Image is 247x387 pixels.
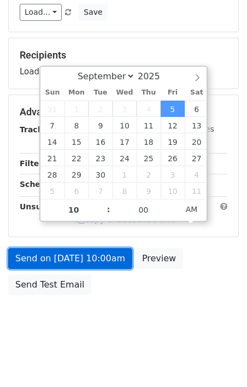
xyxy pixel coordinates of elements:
a: Send on [DATE] 10:00am [8,248,132,269]
strong: Filters [20,159,48,168]
span: September 11, 2025 [137,117,161,133]
span: September 5, 2025 [161,101,185,117]
span: Sat [185,89,209,96]
span: September 18, 2025 [137,133,161,150]
span: October 4, 2025 [185,166,209,183]
span: Thu [137,89,161,96]
input: Hour [40,199,107,221]
a: Copy unsubscribe link [76,215,174,225]
span: September 7, 2025 [40,117,64,133]
span: September 26, 2025 [161,150,185,166]
span: September 13, 2025 [185,117,209,133]
span: October 8, 2025 [113,183,137,199]
div: Widget chat [192,335,247,387]
a: Preview [135,248,183,269]
span: September 1, 2025 [64,101,89,117]
span: Sun [40,89,64,96]
span: Tue [89,89,113,96]
span: September 2, 2025 [89,101,113,117]
span: October 7, 2025 [89,183,113,199]
span: September 17, 2025 [113,133,137,150]
span: September 30, 2025 [89,166,113,183]
span: October 2, 2025 [137,166,161,183]
span: October 10, 2025 [161,183,185,199]
button: Save [79,4,107,21]
span: October 6, 2025 [64,183,89,199]
label: UTM Codes [171,124,214,135]
span: September 9, 2025 [89,117,113,133]
span: Click to toggle [177,198,207,220]
span: September 14, 2025 [40,133,64,150]
span: September 8, 2025 [64,117,89,133]
span: September 20, 2025 [185,133,209,150]
input: Minute [110,199,177,221]
h5: Recipients [20,49,227,61]
span: September 12, 2025 [161,117,185,133]
span: October 3, 2025 [161,166,185,183]
span: September 21, 2025 [40,150,64,166]
span: September 27, 2025 [185,150,209,166]
span: September 24, 2025 [113,150,137,166]
span: September 3, 2025 [113,101,137,117]
span: September 10, 2025 [113,117,137,133]
span: October 1, 2025 [113,166,137,183]
h5: Advanced [20,106,227,118]
span: September 6, 2025 [185,101,209,117]
span: October 9, 2025 [137,183,161,199]
span: Wed [113,89,137,96]
span: September 25, 2025 [137,150,161,166]
a: Load... [20,4,62,21]
span: September 15, 2025 [64,133,89,150]
strong: Unsubscribe [20,202,73,211]
span: October 11, 2025 [185,183,209,199]
strong: Tracking [20,125,56,134]
input: Year [135,71,174,81]
span: September 16, 2025 [89,133,113,150]
div: Loading... [20,49,227,78]
span: September 4, 2025 [137,101,161,117]
span: Mon [64,89,89,96]
span: Fri [161,89,185,96]
iframe: Chat Widget [192,335,247,387]
span: September 28, 2025 [40,166,64,183]
span: : [107,198,110,220]
span: September 29, 2025 [64,166,89,183]
span: September 19, 2025 [161,133,185,150]
span: September 23, 2025 [89,150,113,166]
span: October 5, 2025 [40,183,64,199]
span: August 31, 2025 [40,101,64,117]
span: September 22, 2025 [64,150,89,166]
a: Send Test Email [8,274,91,295]
strong: Schedule [20,180,59,189]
